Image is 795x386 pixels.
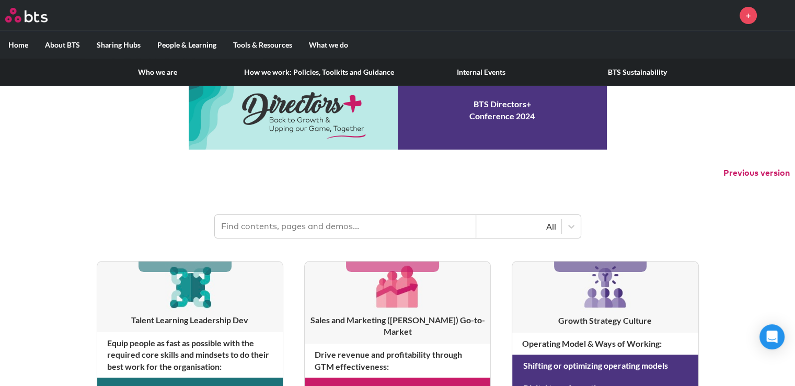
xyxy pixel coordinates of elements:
[512,333,698,355] h4: Operating Model & Ways of Working :
[97,314,283,326] h3: Talent Learning Leadership Dev
[765,3,790,28] img: Cezanne Powell
[37,31,88,59] label: About BTS
[723,167,790,179] button: Previous version
[512,315,698,326] h3: Growth Strategy Culture
[149,31,225,59] label: People & Learning
[580,262,630,312] img: [object Object]
[5,8,48,22] img: BTS Logo
[88,31,149,59] label: Sharing Hubs
[225,31,301,59] label: Tools & Resources
[373,262,422,311] img: [object Object]
[5,8,67,22] a: Go home
[305,344,490,378] h4: Drive revenue and profitability through GTM effectiveness :
[165,262,215,311] img: [object Object]
[97,332,283,378] h4: Equip people as fast as possible with the required core skills and mindsets to do their best work...
[765,3,790,28] a: Profile
[189,71,607,150] a: Conference 2024
[215,215,476,238] input: Find contents, pages and demos...
[740,7,757,24] a: +
[481,221,556,232] div: All
[305,314,490,338] h3: Sales and Marketing ([PERSON_NAME]) Go-to-Market
[759,324,785,349] div: Open Intercom Messenger
[301,31,356,59] label: What we do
